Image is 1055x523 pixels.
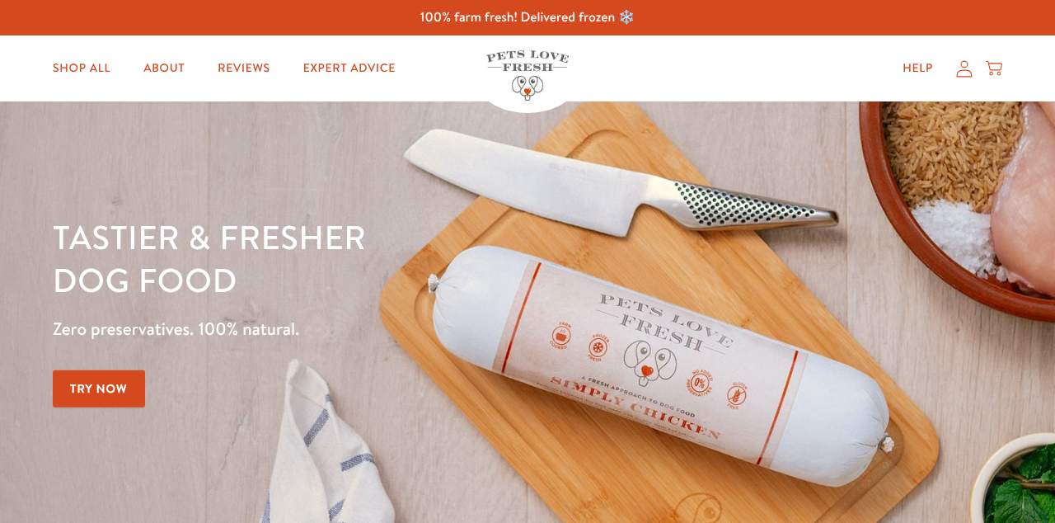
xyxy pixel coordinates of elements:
a: Expert Advice [290,52,409,85]
a: About [130,52,198,85]
a: Try Now [53,370,145,408]
p: Zero preservatives. 100% natural. [53,314,686,344]
h1: Tastier & fresher dog food [53,215,686,301]
a: Help [889,52,946,85]
img: Pets Love Fresh [486,50,569,101]
a: Reviews [204,52,283,85]
a: Shop All [40,52,124,85]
